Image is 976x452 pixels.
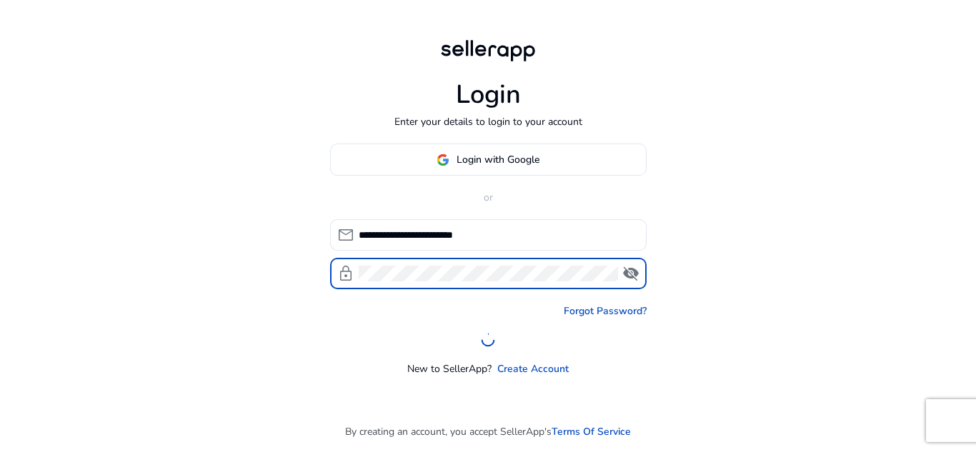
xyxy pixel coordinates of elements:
button: Login with Google [330,144,647,176]
p: Enter your details to login to your account [394,114,582,129]
p: or [330,190,647,205]
span: Login with Google [457,152,539,167]
h1: Login [456,79,521,110]
a: Create Account [497,361,569,376]
img: google-logo.svg [437,154,449,166]
a: Terms Of Service [552,424,631,439]
span: mail [337,226,354,243]
a: Forgot Password? [564,303,647,318]
span: visibility_off [622,265,639,282]
p: New to SellerApp? [407,361,492,376]
span: lock [337,265,354,282]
